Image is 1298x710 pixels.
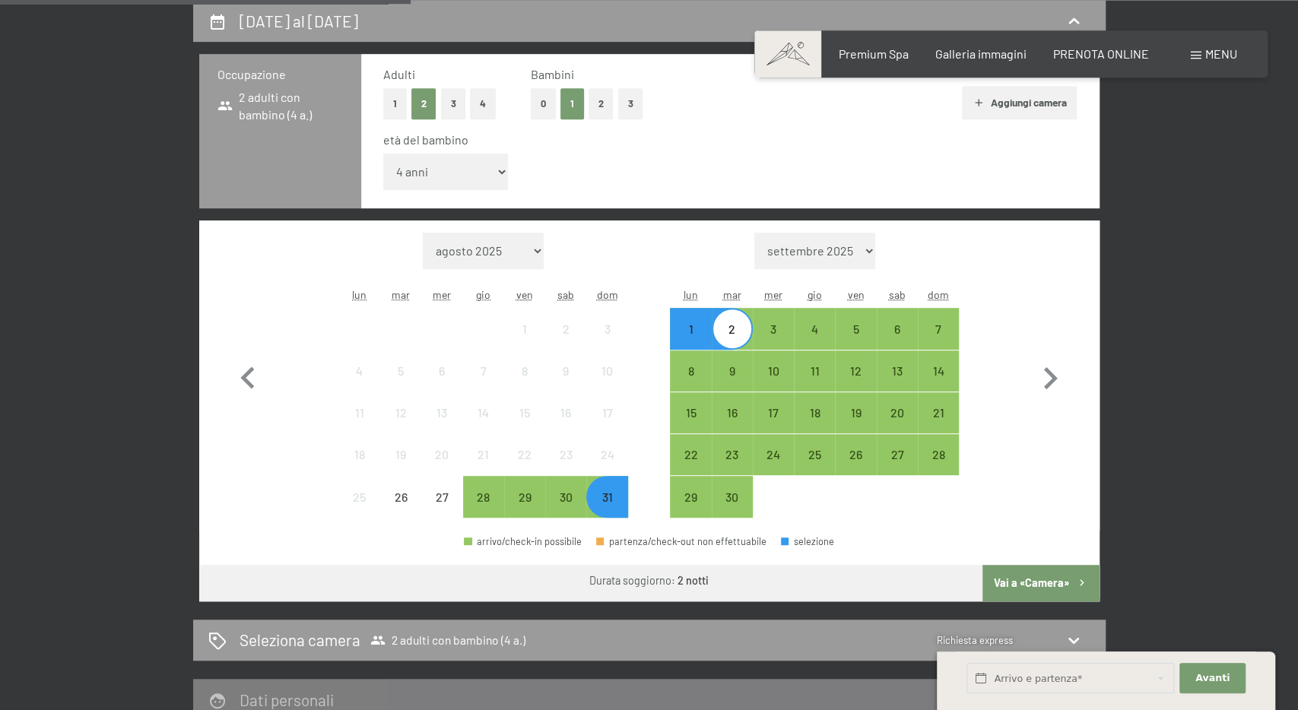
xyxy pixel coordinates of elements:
div: arrivo/check-in non effettuabile [421,434,462,475]
a: Premium Spa [838,46,908,61]
abbr: domenica [928,288,949,301]
div: Mon Sep 15 2025 [670,392,711,433]
div: Sun Sep 21 2025 [918,392,959,433]
div: arrivo/check-in possibile [712,308,753,349]
div: Fri Aug 22 2025 [504,434,545,475]
div: 8 [506,365,544,403]
div: arrivo/check-in possibile [670,392,711,433]
div: 17 [588,407,626,445]
div: Tue Sep 02 2025 [712,308,753,349]
div: Fri Sep 26 2025 [835,434,876,475]
div: 12 [836,365,874,403]
div: Sun Aug 24 2025 [586,434,627,475]
div: arrivo/check-in non effettuabile [545,434,586,475]
div: Sat Sep 06 2025 [877,308,918,349]
div: Mon Sep 22 2025 [670,434,711,475]
div: arrivo/check-in possibile [794,350,835,391]
div: arrivo/check-in non effettuabile [339,434,380,475]
div: 30 [547,491,585,529]
div: 25 [341,491,379,529]
div: 11 [341,407,379,445]
div: arrivo/check-in non effettuabile [504,434,545,475]
div: arrivo/check-in possibile [794,308,835,349]
div: Mon Sep 01 2025 [670,308,711,349]
div: arrivo/check-in non effettuabile [421,392,462,433]
div: Sun Sep 07 2025 [918,308,959,349]
div: Thu Aug 21 2025 [463,434,504,475]
abbr: mercoledì [433,288,451,301]
div: Mon Sep 29 2025 [670,476,711,517]
div: arrivo/check-in possibile [835,350,876,391]
div: selezione [781,537,834,547]
div: 15 [506,407,544,445]
div: Thu Sep 04 2025 [794,308,835,349]
div: Mon Aug 18 2025 [339,434,380,475]
div: 6 [423,365,461,403]
div: 30 [713,491,751,529]
b: 2 notti [678,574,709,587]
div: 4 [795,323,833,361]
div: 26 [836,449,874,487]
div: arrivo/check-in possibile [670,476,711,517]
div: Mon Aug 25 2025 [339,476,380,517]
div: 21 [919,407,957,445]
span: Galleria immagini [935,46,1027,61]
abbr: venerdì [516,288,533,301]
abbr: domenica [597,288,618,301]
div: 19 [382,449,420,487]
span: 2 adulti con bambino (4 a.) [370,632,525,648]
h2: Seleziona camera [240,629,360,651]
button: 1 [560,88,584,119]
h3: Occupazione [217,66,343,83]
div: 20 [423,449,461,487]
div: arrivo/check-in non effettuabile [545,308,586,349]
div: arrivo/check-in possibile [670,350,711,391]
div: Wed Sep 24 2025 [753,434,794,475]
abbr: martedì [723,288,741,301]
abbr: lunedì [684,288,698,301]
div: Wed Aug 06 2025 [421,350,462,391]
div: Wed Aug 20 2025 [421,434,462,475]
div: arrivo/check-in non effettuabile [586,434,627,475]
div: Thu Aug 14 2025 [463,392,504,433]
abbr: sabato [557,288,574,301]
div: Sat Sep 13 2025 [877,350,918,391]
div: Thu Sep 11 2025 [794,350,835,391]
div: 24 [588,449,626,487]
div: arrivo/check-in non effettuabile [421,476,462,517]
div: 22 [506,449,544,487]
div: 18 [341,449,379,487]
div: arrivo/check-in non effettuabile [380,476,421,517]
div: Mon Sep 08 2025 [670,350,711,391]
div: Fri Aug 08 2025 [504,350,545,391]
div: 9 [547,365,585,403]
div: arrivo/check-in possibile [918,350,959,391]
abbr: lunedì [352,288,367,301]
div: arrivo/check-in possibile [753,308,794,349]
div: 28 [919,449,957,487]
div: 15 [671,407,709,445]
div: 12 [382,407,420,445]
div: arrivo/check-in non effettuabile [545,392,586,433]
div: Wed Aug 27 2025 [421,476,462,517]
div: 10 [754,365,792,403]
abbr: giovedì [476,288,490,301]
div: Sat Aug 16 2025 [545,392,586,433]
div: arrivo/check-in possibile [545,476,586,517]
button: 2 [589,88,614,119]
abbr: venerdì [848,288,865,301]
div: arrivo/check-in possibile [670,308,711,349]
div: arrivo/check-in possibile [753,350,794,391]
div: Wed Sep 10 2025 [753,350,794,391]
div: 19 [836,407,874,445]
div: Sun Aug 31 2025 [586,476,627,517]
div: Sun Sep 14 2025 [918,350,959,391]
div: 20 [878,407,916,445]
div: Sat Aug 23 2025 [545,434,586,475]
div: arrivo/check-in possibile [877,350,918,391]
div: 1 [506,323,544,361]
h2: [DATE] al [DATE] [240,11,358,30]
div: arrivo/check-in non effettuabile [586,308,627,349]
div: 3 [754,323,792,361]
div: arrivo/check-in non effettuabile [380,434,421,475]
